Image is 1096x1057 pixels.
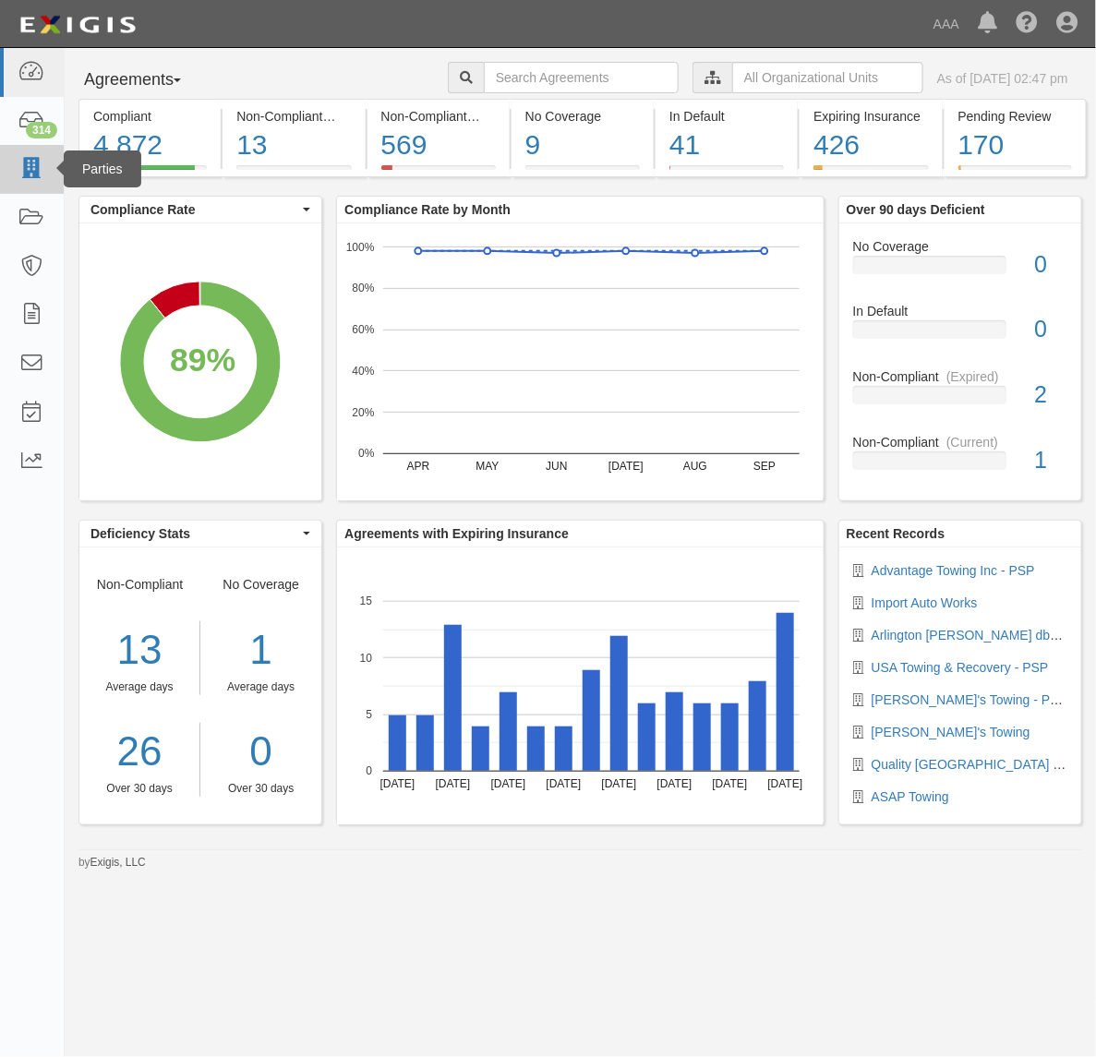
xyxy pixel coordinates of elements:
div: (Expired) [946,367,999,386]
div: Pending Review [958,107,1072,126]
div: No Coverage [839,237,1081,256]
text: 5 [367,708,373,721]
div: 0 [214,723,307,781]
a: [PERSON_NAME]'s Towing - PSP [872,692,1067,707]
text: [DATE] [602,777,637,790]
a: Pending Review170 [945,165,1087,180]
div: 41 [669,126,784,165]
div: Average days [214,679,307,695]
a: AAA [924,6,969,42]
a: No Coverage0 [853,237,1067,303]
div: Over 30 days [214,781,307,797]
span: Deficiency Stats [90,524,298,543]
img: logo-5460c22ac91f19d4615b14bd174203de0afe785f0fc80cf4dbbc73dc1793850b.png [14,8,141,42]
a: Non-Compliant(Expired)569 [367,165,510,180]
input: Search Agreements [484,62,679,93]
div: Average days [79,679,199,695]
div: Over 30 days [79,781,199,797]
a: In Default0 [853,302,1067,367]
div: 314 [26,122,57,138]
a: Import Auto Works [872,595,978,610]
text: JUN [547,460,568,473]
small: by [78,855,146,871]
svg: A chart. [337,223,823,500]
div: 4,872 [93,126,207,165]
div: 2 [1020,378,1081,412]
a: Compliant4,872 [78,165,221,180]
a: Expiring Insurance426 [800,165,942,180]
div: 1 [214,621,307,679]
text: 80% [353,282,375,294]
div: Parties [64,150,141,187]
text: APR [407,460,430,473]
div: As of [DATE] 02:47 pm [937,69,1068,88]
text: [DATE] [608,460,644,473]
div: 170 [958,126,1072,165]
div: Non-Compliant [79,575,200,797]
div: 426 [813,126,928,165]
div: 0 [1020,313,1081,346]
a: No Coverage9 [512,165,654,180]
input: All Organizational Units [732,62,923,93]
button: Agreements [78,62,217,99]
a: Non-Compliant(Expired)2 [853,367,1067,433]
b: Over 90 days Deficient [847,202,985,217]
text: [DATE] [768,777,803,790]
div: In Default [669,107,784,126]
a: [PERSON_NAME]'s Towing [872,725,1030,739]
text: 0 [367,764,373,777]
div: No Coverage [200,575,321,797]
button: Compliance Rate [79,197,321,222]
div: 9 [525,126,640,165]
div: 89% [170,337,235,384]
b: Agreements with Expiring Insurance [344,526,569,541]
text: SEP [753,460,776,473]
text: [DATE] [713,777,748,790]
b: Compliance Rate by Month [344,202,511,217]
text: [DATE] [657,777,693,790]
a: Advantage Towing Inc - PSP [872,563,1035,578]
div: Non-Compliant [839,367,1081,386]
div: 13 [79,621,199,679]
text: 20% [353,406,375,419]
div: (Current) [946,433,998,451]
div: Expiring Insurance [813,107,928,126]
text: 10 [360,652,373,665]
div: In Default [839,302,1081,320]
a: Non-Compliant(Current)13 [223,165,365,180]
a: Non-Compliant(Current)1 [853,433,1067,485]
text: [DATE] [380,777,416,790]
text: MAY [476,460,500,473]
svg: A chart. [79,223,321,500]
div: 569 [381,126,496,165]
div: Non-Compliant [839,433,1081,451]
a: ASAP Towing [872,789,949,804]
text: 0% [358,447,375,460]
a: 26 [79,723,199,781]
text: 15 [360,595,373,607]
div: 1 [1020,444,1081,477]
span: Compliance Rate [90,200,298,219]
div: 0 [1020,248,1081,282]
i: Help Center - Complianz [1016,13,1038,35]
div: Non-Compliant (Current) [236,107,351,126]
svg: A chart. [337,547,823,824]
text: [DATE] [491,777,526,790]
a: In Default41 [656,165,798,180]
text: 100% [346,240,375,253]
b: Recent Records [847,526,945,541]
a: Quality [GEOGRAPHIC_DATA] - PSP [872,757,1088,772]
a: Exigis, LLC [90,856,146,869]
text: [DATE] [547,777,582,790]
button: Deficiency Stats [79,521,321,547]
text: 40% [353,365,375,378]
a: USA Towing & Recovery - PSP [872,660,1049,675]
text: 60% [353,323,375,336]
text: [DATE] [436,777,471,790]
div: No Coverage [525,107,640,126]
div: 13 [236,126,351,165]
